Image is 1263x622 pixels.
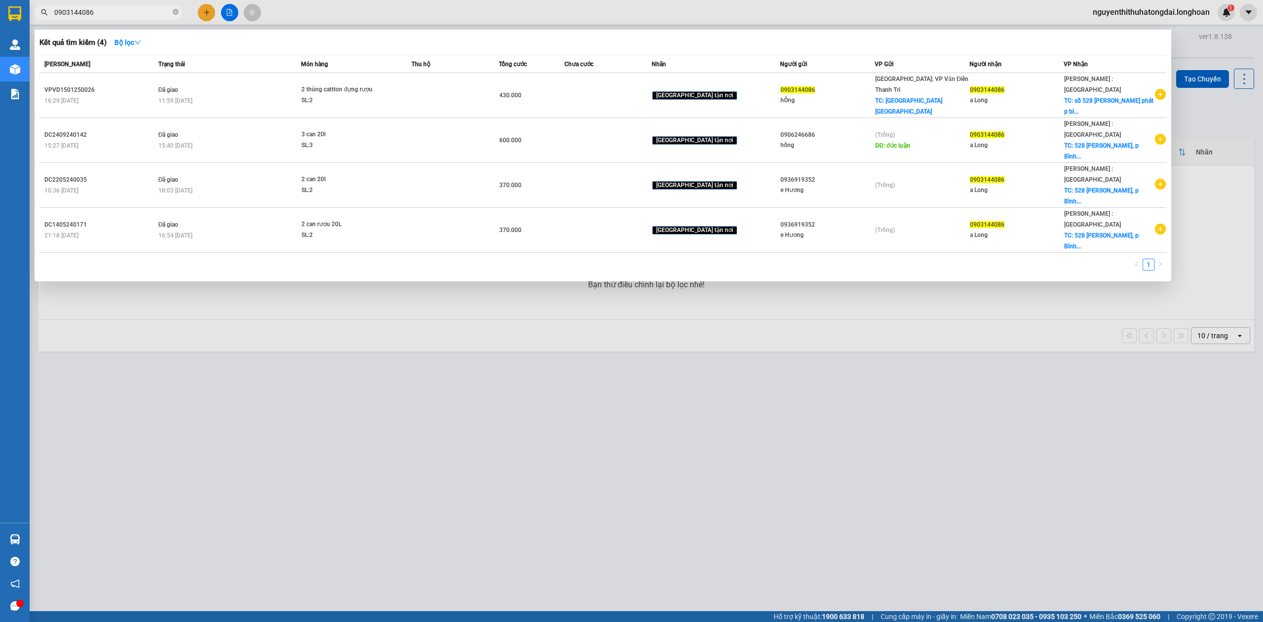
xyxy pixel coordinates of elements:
[1157,261,1163,267] span: right
[10,534,20,544] img: warehouse-icon
[970,131,1004,138] span: 0903144086
[1134,261,1140,267] span: left
[301,174,375,185] div: 2 can 20l
[970,185,1064,195] div: a Long
[158,232,192,239] span: 16:54 [DATE]
[652,136,737,145] span: [GEOGRAPHIC_DATA] tận nơi
[780,130,874,140] div: 0906246686
[1064,120,1121,138] span: [PERSON_NAME] : [GEOGRAPHIC_DATA]
[499,227,521,233] span: 370.000
[780,86,815,93] span: 0903144086
[301,185,375,196] div: SL: 2
[780,140,874,151] div: hồng
[10,39,20,50] img: warehouse-icon
[44,175,155,185] div: DC2205240035
[875,76,968,93] span: [GEOGRAPHIC_DATA]: VP Văn Điển Thanh Trì
[44,85,155,95] div: VPVD1501250026
[780,230,874,240] div: e Hương
[970,176,1004,183] span: 0903144086
[1064,187,1139,205] span: TC: 528 [PERSON_NAME], p Bình...
[158,131,179,138] span: Đã giao
[499,182,521,189] span: 370.000
[1143,259,1154,271] li: 1
[875,131,895,138] span: (Trống)
[301,230,375,241] div: SL: 2
[173,9,179,15] span: close-circle
[1064,76,1121,93] span: [PERSON_NAME] : [GEOGRAPHIC_DATA]
[301,140,375,151] div: SL: 3
[499,92,521,99] span: 430.000
[44,130,155,140] div: DC2409240142
[780,220,874,230] div: 0936919352
[158,142,192,149] span: 15:40 [DATE]
[564,61,594,68] span: Chưa cước
[301,129,375,140] div: 3 can 20l
[10,89,20,99] img: solution-icon
[875,97,942,115] span: TC: [GEOGRAPHIC_DATA] [GEOGRAPHIC_DATA]
[1064,142,1139,160] span: TC: 528 [PERSON_NAME], p Bình...
[970,221,1004,228] span: 0903144086
[114,39,141,46] strong: Bộ lọc
[1131,259,1143,271] button: left
[875,142,910,149] span: DĐ: đức luận
[301,61,328,68] span: Món hàng
[301,95,375,106] div: SL: 2
[158,221,179,228] span: Đã giao
[1064,232,1139,250] span: TC: 528 [PERSON_NAME], p Bình...
[1154,259,1166,271] button: right
[652,181,737,190] span: [GEOGRAPHIC_DATA] tận nơi
[970,140,1064,151] div: a Long
[1131,259,1143,271] li: Previous Page
[970,86,1004,93] span: 0903144086
[1154,259,1166,271] li: Next Page
[158,61,185,68] span: Trạng thái
[39,38,107,48] h3: Kết quả tìm kiếm ( 4 )
[301,84,375,95] div: 2 thùng cattton đựng rượu
[1064,61,1088,68] span: VP Nhận
[499,61,527,68] span: Tổng cước
[1064,210,1121,228] span: [PERSON_NAME] : [GEOGRAPHIC_DATA]
[1155,224,1166,234] span: plus-circle
[8,6,21,21] img: logo-vxr
[44,61,90,68] span: [PERSON_NAME]
[499,137,521,144] span: 600.000
[780,175,874,185] div: 0936919352
[970,230,1064,240] div: a Long
[10,579,20,588] span: notification
[652,226,737,235] span: [GEOGRAPHIC_DATA] tận nơi
[10,557,20,566] span: question-circle
[1064,165,1121,183] span: [PERSON_NAME] : [GEOGRAPHIC_DATA]
[1155,134,1166,145] span: plus-circle
[44,220,155,230] div: DC1405240171
[652,61,666,68] span: Nhãn
[411,61,430,68] span: Thu hộ
[652,91,737,100] span: [GEOGRAPHIC_DATA] tận nơi
[44,187,78,194] span: 10:36 [DATE]
[970,95,1064,106] div: a Long
[158,187,192,194] span: 18:03 [DATE]
[969,61,1002,68] span: Người nhận
[1155,89,1166,100] span: plus-circle
[173,8,179,17] span: close-circle
[44,232,78,239] span: 21:18 [DATE]
[780,185,874,195] div: e Hương
[875,61,893,68] span: VP Gửi
[780,95,874,106] div: hỒng
[875,182,895,189] span: (Trống)
[875,227,895,233] span: (Trống)
[44,97,78,104] span: 16:29 [DATE]
[1143,259,1154,270] a: 1
[10,601,20,611] span: message
[1064,97,1153,115] span: TC: số 528 [PERSON_NAME] phát p bì...
[41,9,48,16] span: search
[10,64,20,75] img: warehouse-icon
[1155,179,1166,190] span: plus-circle
[44,142,78,149] span: 15:27 [DATE]
[107,35,149,50] button: Bộ lọcdown
[158,86,179,93] span: Đã giao
[301,219,375,230] div: 2 can rượu 20L
[134,39,141,46] span: down
[158,97,192,104] span: 11:59 [DATE]
[54,7,171,18] input: Tìm tên, số ĐT hoặc mã đơn
[780,61,807,68] span: Người gửi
